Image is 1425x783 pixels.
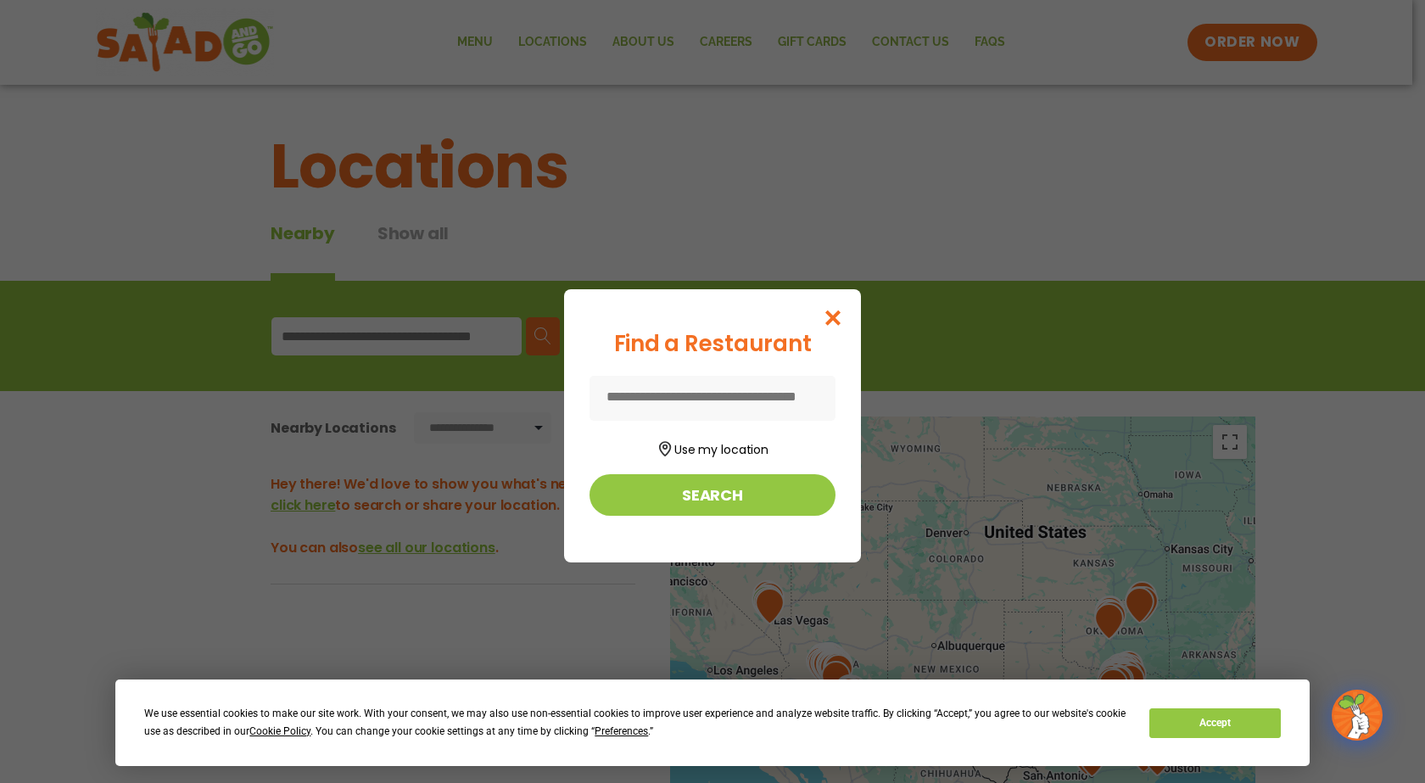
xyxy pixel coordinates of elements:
button: Accept [1149,708,1280,738]
div: Find a Restaurant [590,327,835,361]
button: Use my location [590,436,835,459]
div: Cookie Consent Prompt [115,680,1310,766]
img: wpChatIcon [1333,691,1381,739]
span: Cookie Policy [249,725,310,737]
span: Preferences [595,725,648,737]
button: Close modal [806,289,861,346]
div: We use essential cookies to make our site work. With your consent, we may also use non-essential ... [144,705,1129,741]
button: Search [590,474,835,516]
